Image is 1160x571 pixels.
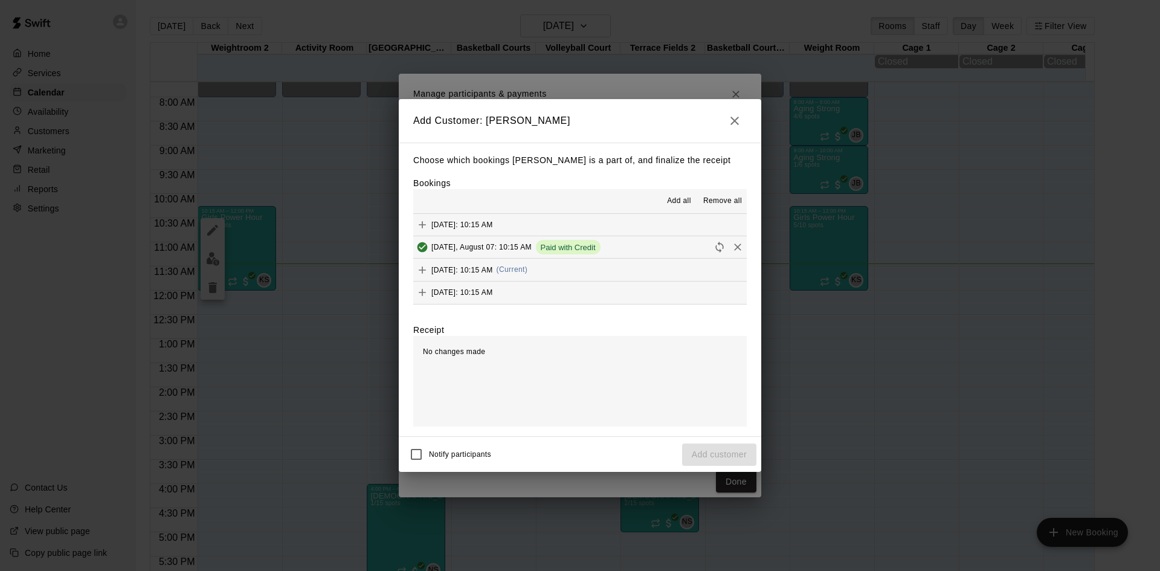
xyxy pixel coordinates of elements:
[399,99,761,143] h2: Add Customer: [PERSON_NAME]
[429,451,491,459] span: Notify participants
[413,236,747,259] button: Added & Paid[DATE], August 07: 10:15 AMPaid with CreditRescheduleRemove
[423,347,485,356] span: No changes made
[667,195,691,207] span: Add all
[729,242,747,251] span: Remove
[710,242,729,251] span: Reschedule
[413,238,431,256] button: Added & Paid
[497,265,528,274] span: (Current)
[413,288,431,297] span: Add
[703,195,742,207] span: Remove all
[431,265,493,274] span: [DATE]: 10:15 AM
[698,192,747,211] button: Remove all
[413,213,747,236] button: Add[DATE]: 10:15 AM
[431,243,532,251] span: [DATE], August 07: 10:15 AM
[413,178,451,188] label: Bookings
[660,192,698,211] button: Add all
[536,243,601,252] span: Paid with Credit
[413,282,747,304] button: Add[DATE]: 10:15 AM
[413,259,747,281] button: Add[DATE]: 10:15 AM(Current)
[431,288,493,297] span: [DATE]: 10:15 AM
[413,324,444,336] label: Receipt
[413,265,431,274] span: Add
[413,219,431,228] span: Add
[431,220,493,228] span: [DATE]: 10:15 AM
[413,153,747,168] p: Choose which bookings [PERSON_NAME] is a part of, and finalize the receipt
